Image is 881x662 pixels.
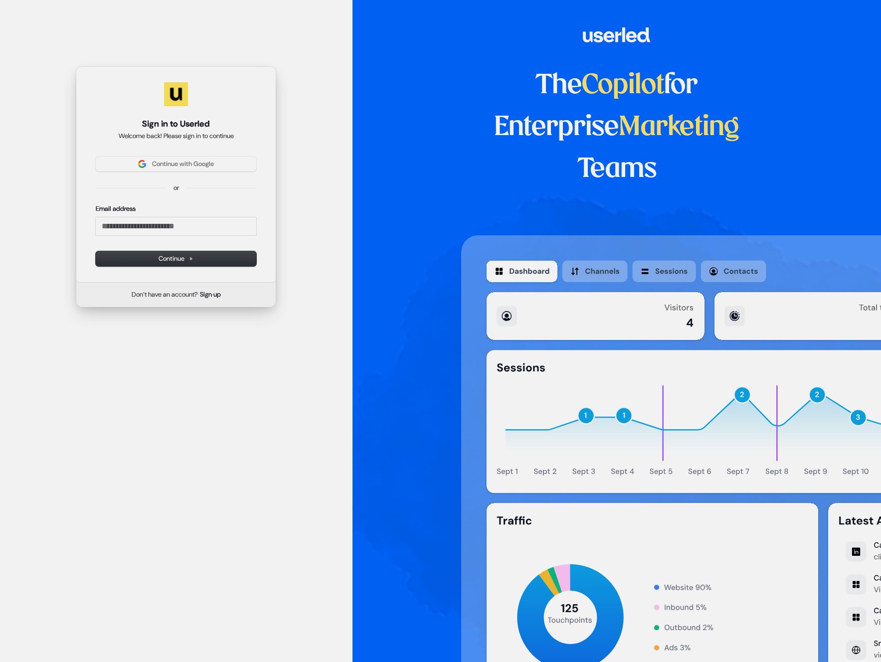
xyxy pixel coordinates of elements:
img: Sign in with Google [138,160,146,168]
img: Userled [164,82,188,106]
span: Copilot [582,73,664,99]
p: Welcome back! Please sign in to continue [96,132,256,141]
span: Continue with Google [152,160,214,168]
label: Email address [96,204,136,213]
span: Continue [159,254,193,263]
button: Continue [96,251,256,266]
p: or [174,183,179,192]
span: Marketing [619,115,739,141]
h1: Sign in to Userled [96,118,256,130]
h1: The for Enterprise Teams [461,65,773,190]
a: Sign up [200,290,221,299]
button: Sign in with GoogleContinue with Google [96,157,256,171]
span: Don’t have an account? [132,290,198,299]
